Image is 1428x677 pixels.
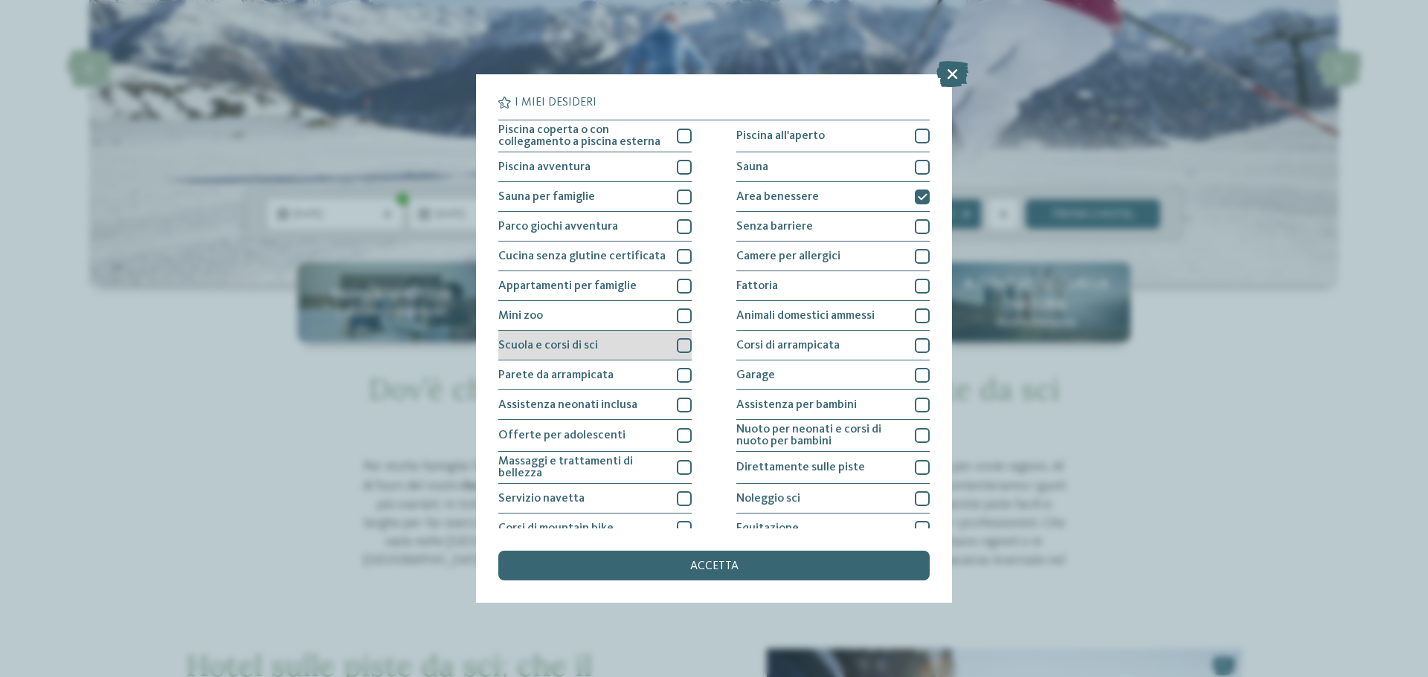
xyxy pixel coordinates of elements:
span: Piscina all'aperto [736,130,825,142]
span: Direttamente sulle piste [736,461,865,473]
span: Nuoto per neonati e corsi di nuoto per bambini [736,424,904,447]
span: Animali domestici ammessi [736,310,875,322]
span: Cucina senza glutine certificata [498,250,666,262]
span: Equitazione [736,522,799,534]
span: Senza barriere [736,221,813,233]
span: Fattoria [736,280,778,292]
span: Mini zoo [498,310,543,322]
span: Area benessere [736,191,819,203]
span: Appartamenti per famiglie [498,280,637,292]
span: Massaggi e trattamenti di bellezza [498,456,666,479]
span: Parco giochi avventura [498,221,618,233]
span: Sauna per famiglie [498,191,595,203]
span: Scuola e corsi di sci [498,340,598,352]
span: I miei desideri [515,97,596,108]
span: accetta [690,560,739,572]
span: Servizio navetta [498,493,585,505]
span: Assistenza neonati inclusa [498,399,637,411]
span: Piscina avventura [498,161,591,173]
span: Assistenza per bambini [736,399,857,411]
span: Corsi di arrampicata [736,340,840,352]
span: Sauna [736,161,768,173]
span: Noleggio sci [736,493,800,505]
span: Piscina coperta o con collegamento a piscina esterna [498,124,666,148]
span: Garage [736,369,775,381]
span: Camere per allergici [736,250,840,262]
span: Corsi di mountain bike [498,522,614,534]
span: Parete da arrampicata [498,369,614,381]
span: Offerte per adolescenti [498,430,625,441]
